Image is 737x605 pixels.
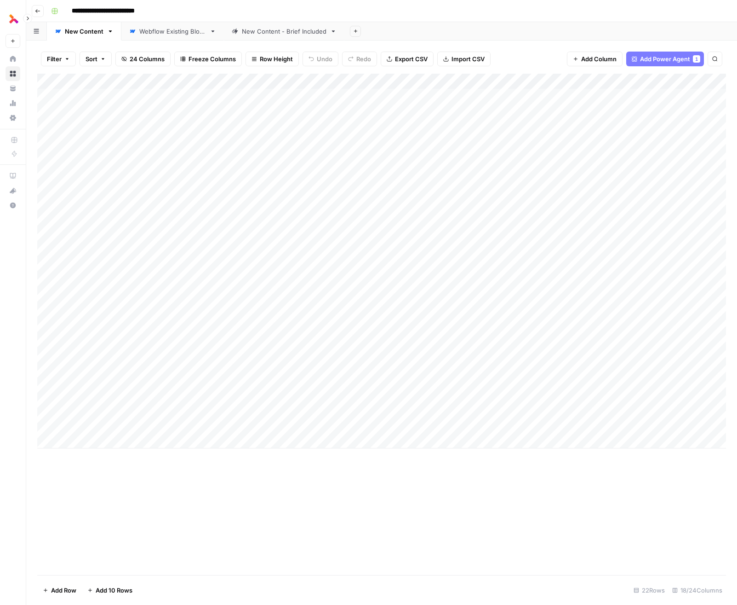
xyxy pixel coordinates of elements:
[82,583,138,598] button: Add 10 Rows
[356,54,371,64] span: Redo
[6,169,20,183] a: AirOps Academy
[115,52,171,66] button: 24 Columns
[6,66,20,81] a: Browse
[130,54,165,64] span: 24 Columns
[6,96,20,111] a: Usage
[246,52,299,66] button: Row Height
[6,52,20,66] a: Home
[65,27,103,36] div: New Content
[567,52,623,66] button: Add Column
[630,583,668,598] div: 22 Rows
[6,7,20,30] button: Workspace: Thoughtful AI Content Engine
[224,22,344,41] a: New Content - Brief Included
[6,111,20,125] a: Settings
[37,583,82,598] button: Add Row
[6,81,20,96] a: Your Data
[6,198,20,213] button: Help + Support
[693,55,700,63] div: 1
[437,52,491,66] button: Import CSV
[640,54,690,64] span: Add Power Agent
[395,54,428,64] span: Export CSV
[86,54,97,64] span: Sort
[47,22,121,41] a: New Content
[41,52,76,66] button: Filter
[581,54,617,64] span: Add Column
[47,54,62,64] span: Filter
[242,27,326,36] div: New Content - Brief Included
[6,183,20,198] button: What's new?
[51,586,76,595] span: Add Row
[451,54,485,64] span: Import CSV
[695,55,698,63] span: 1
[303,52,338,66] button: Undo
[342,52,377,66] button: Redo
[381,52,434,66] button: Export CSV
[174,52,242,66] button: Freeze Columns
[80,52,112,66] button: Sort
[317,54,332,64] span: Undo
[626,52,704,66] button: Add Power Agent1
[139,27,206,36] div: Webflow Existing Blogs
[6,11,22,27] img: Thoughtful AI Content Engine Logo
[260,54,293,64] span: Row Height
[668,583,726,598] div: 18/24 Columns
[96,586,132,595] span: Add 10 Rows
[121,22,224,41] a: Webflow Existing Blogs
[6,184,20,198] div: What's new?
[189,54,236,64] span: Freeze Columns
